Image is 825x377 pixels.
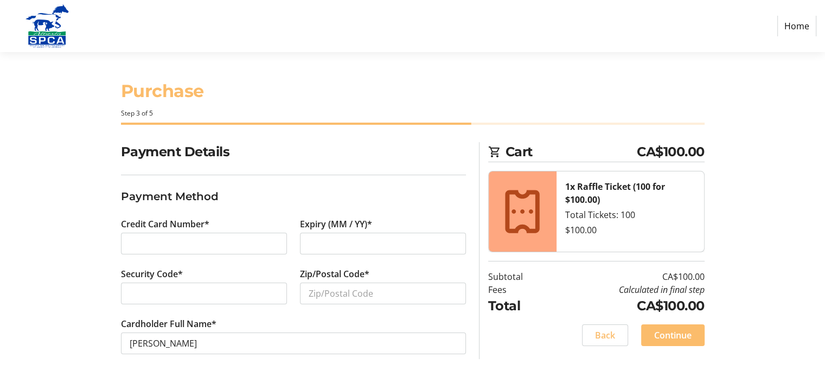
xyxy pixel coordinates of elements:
[300,267,369,280] label: Zip/Postal Code*
[121,267,183,280] label: Security Code*
[121,333,466,354] input: Card Holder Name
[641,324,705,346] button: Continue
[121,78,705,104] h1: Purchase
[121,218,209,231] label: Credit Card Number*
[565,223,695,237] div: $100.00
[565,181,665,206] strong: 1x Raffle Ticket (100 for $100.00)
[565,208,695,221] div: Total Tickets: 100
[121,188,466,205] h3: Payment Method
[130,237,278,250] iframe: Secure card number input frame
[309,237,457,250] iframe: Secure expiration date input frame
[121,108,705,118] div: Step 3 of 5
[121,142,466,162] h2: Payment Details
[488,296,551,316] td: Total
[777,16,816,36] a: Home
[654,329,692,342] span: Continue
[637,142,705,162] span: CA$100.00
[488,283,551,296] td: Fees
[300,283,466,304] input: Zip/Postal Code
[551,270,705,283] td: CA$100.00
[595,329,615,342] span: Back
[551,296,705,316] td: CA$100.00
[488,270,551,283] td: Subtotal
[9,4,86,48] img: Alberta SPCA's Logo
[551,283,705,296] td: Calculated in final step
[121,317,216,330] label: Cardholder Full Name*
[506,142,637,162] span: Cart
[582,324,628,346] button: Back
[130,287,278,300] iframe: Secure CVC input frame
[300,218,372,231] label: Expiry (MM / YY)*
